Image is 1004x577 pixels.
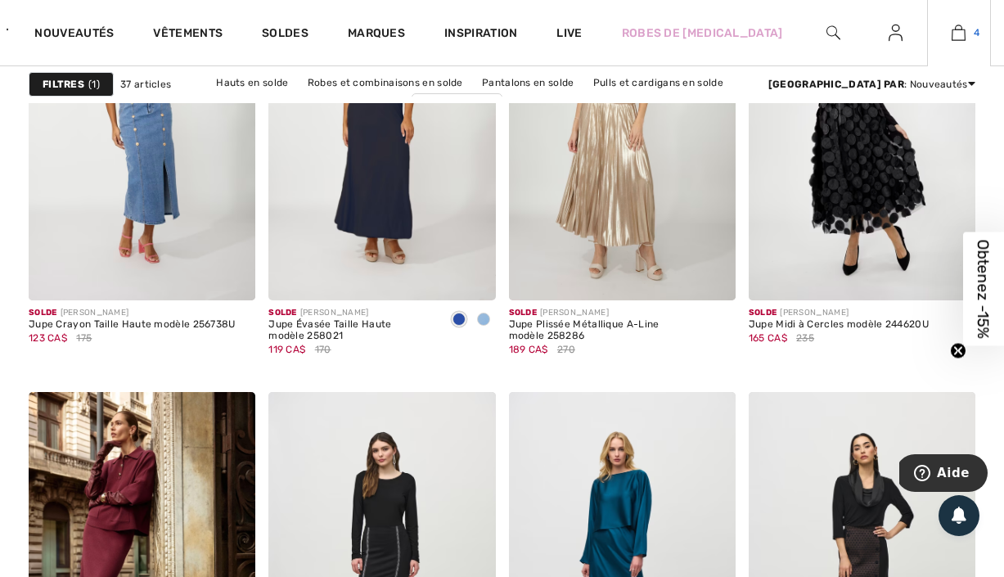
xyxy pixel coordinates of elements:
[447,307,471,334] div: Midnight
[950,342,966,358] button: Close teaser
[975,239,993,338] span: Obtenez -15%
[928,23,990,43] a: 4
[34,26,114,43] a: Nouveautés
[509,344,548,355] span: 189 CA$
[348,26,405,43] a: Marques
[29,307,236,319] div: [PERSON_NAME]
[153,26,223,43] a: Vêtements
[268,319,433,342] div: Jupe Évasée Taille Haute modèle 258021
[622,25,783,42] a: Robes de [MEDICAL_DATA]
[889,23,903,43] img: Mes infos
[876,23,916,43] a: Se connecter
[585,72,732,93] a: Pulls et cardigans en solde
[749,308,777,318] span: Solde
[29,332,67,344] span: 123 CA$
[7,13,8,46] img: 1ère Avenue
[268,344,305,355] span: 119 CA$
[952,23,966,43] img: Mon panier
[826,23,840,43] img: recherche
[749,307,929,319] div: [PERSON_NAME]
[796,331,814,345] span: 235
[266,94,409,115] a: Vestes et blazers en solde
[899,454,988,495] iframe: Ouvre un widget dans lequel vous pouvez trouver plus d’informations
[29,308,57,318] span: Solde
[474,72,582,93] a: Pantalons en solde
[268,307,433,319] div: [PERSON_NAME]
[88,77,100,92] span: 1
[315,342,331,357] span: 170
[768,79,904,90] strong: [GEOGRAPHIC_DATA] par
[768,77,975,92] div: : Nouveautés
[509,307,736,319] div: [PERSON_NAME]
[509,319,736,342] div: Jupe Plissée Métallique A-Line modèle 258286
[749,332,787,344] span: 165 CA$
[76,331,92,345] span: 175
[963,232,1004,345] div: Obtenez -15%Close teaser
[471,307,496,334] div: French blue
[120,77,171,92] span: 37 articles
[262,26,308,43] a: Soldes
[556,25,582,42] a: Live
[505,94,673,115] a: Vêtements d'extérieur en solde
[557,342,575,357] span: 270
[43,77,84,92] strong: Filtres
[208,72,296,93] a: Hauts en solde
[268,308,297,318] span: Solde
[509,308,538,318] span: Solde
[299,72,471,93] a: Robes et combinaisons en solde
[974,25,979,40] span: 4
[444,26,517,43] span: Inspiration
[412,93,502,116] a: Jupes en solde
[29,319,236,331] div: Jupe Crayon Taille Haute modèle 256738U
[749,319,929,331] div: Jupe Midi à Cercles modèle 244620U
